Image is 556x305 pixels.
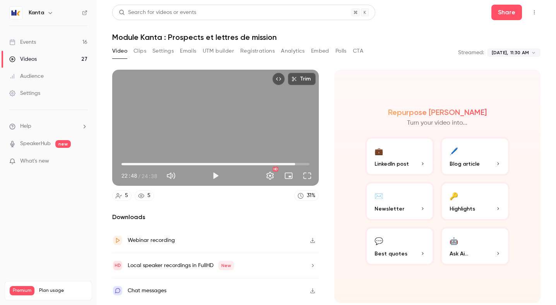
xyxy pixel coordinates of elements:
[133,45,146,57] button: Clips
[294,190,319,201] a: 31%
[119,9,196,17] div: Search for videos or events
[510,49,529,56] span: 11:30 AM
[121,172,137,180] span: 22:48
[365,137,435,176] button: 💼LinkedIn post
[375,250,407,258] span: Best quotes
[272,73,285,85] button: Embed video
[112,212,319,222] h2: Downloads
[388,108,487,117] h2: Repurpose [PERSON_NAME]
[128,286,166,295] div: Chat messages
[491,5,522,20] button: Share
[440,182,510,221] button: 🔑Highlights
[20,157,49,165] span: What's new
[9,122,87,130] li: help-dropdown-opener
[112,45,127,57] button: Video
[288,73,316,85] button: Trim
[335,45,347,57] button: Polls
[450,250,468,258] span: Ask Ai...
[365,182,435,221] button: ✉️Newsletter
[281,168,296,183] button: Turn on miniplayer
[20,122,31,130] span: Help
[203,45,234,57] button: UTM builder
[450,160,480,168] span: Blog article
[121,172,157,180] div: 22:48
[163,168,179,183] button: Mute
[10,286,34,295] span: Premium
[450,205,475,213] span: Highlights
[240,45,275,57] button: Registrations
[112,190,132,201] a: 5
[128,261,234,270] div: Local speaker recordings in FullHD
[55,140,71,148] span: new
[9,72,44,80] div: Audience
[528,6,541,19] button: Top Bar Actions
[299,168,315,183] button: Full screen
[440,227,510,266] button: 🤖Ask Ai...
[125,192,128,200] div: 5
[135,190,154,201] a: 5
[273,167,278,171] div: HD
[20,140,51,148] a: SpeakerHub
[281,45,305,57] button: Analytics
[128,236,175,245] div: Webinar recording
[440,137,510,176] button: 🖊️Blog article
[492,49,508,56] span: [DATE],
[218,261,234,270] span: New
[353,45,363,57] button: CTA
[9,55,37,63] div: Videos
[208,168,223,183] button: Play
[450,190,458,202] div: 🔑
[375,205,404,213] span: Newsletter
[39,288,87,294] span: Plan usage
[407,118,467,128] p: Turn your video into...
[147,192,151,200] div: 5
[138,172,141,180] span: /
[365,227,435,266] button: 💬Best quotes
[9,89,40,97] div: Settings
[458,49,484,57] p: Streamed:
[262,168,278,183] button: Settings
[311,45,329,57] button: Embed
[10,7,22,19] img: Kanta
[375,235,383,247] div: 💬
[142,172,157,180] span: 24:38
[375,160,409,168] span: LinkedIn post
[450,235,458,247] div: 🤖
[152,45,174,57] button: Settings
[112,33,541,42] h1: Module Kanta : Prospects et lettres de mission
[375,190,383,202] div: ✉️
[29,9,44,17] h6: Kanta
[375,145,383,157] div: 💼
[307,192,315,200] div: 31 %
[9,38,36,46] div: Events
[78,158,87,165] iframe: Noticeable Trigger
[180,45,196,57] button: Emails
[450,145,458,157] div: 🖊️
